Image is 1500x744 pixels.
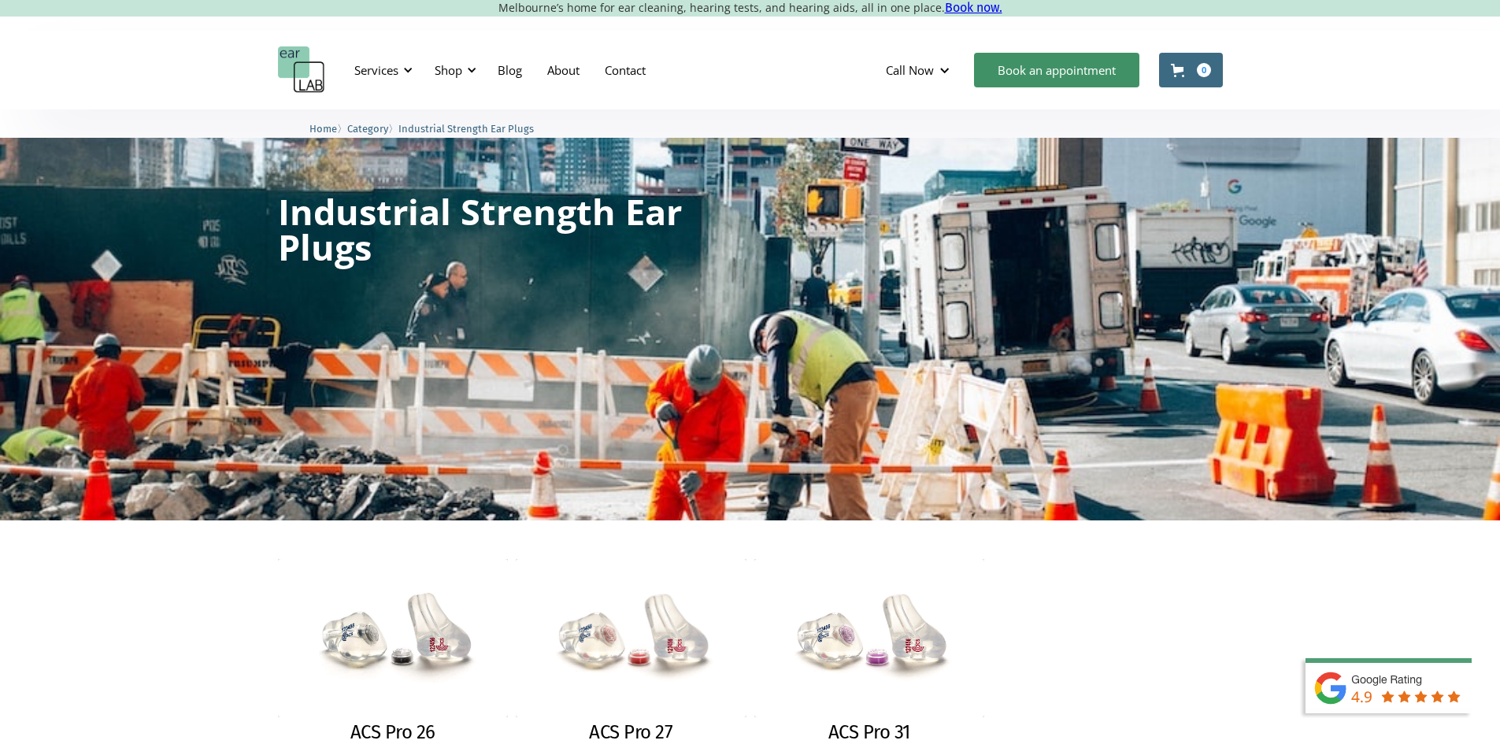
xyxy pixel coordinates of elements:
[398,120,534,135] a: Industrial Strength Ear Plugs
[278,194,697,265] h1: Industrial Strength Ear Plugs
[345,46,417,94] div: Services
[309,120,347,137] li: 〉
[873,46,966,94] div: Call Now
[278,46,325,94] a: home
[425,46,481,94] div: Shop
[516,559,746,717] img: ACS Pro 27
[592,47,658,93] a: Contact
[974,53,1139,87] a: Book an appointment
[278,559,509,717] img: ACS Pro 26
[485,47,535,93] a: Blog
[309,123,337,135] span: Home
[589,721,672,744] h2: ACS Pro 27
[828,721,910,744] h2: ACS Pro 31
[435,62,462,78] div: Shop
[309,120,337,135] a: Home
[535,47,592,93] a: About
[1159,53,1223,87] a: Open cart
[1197,63,1211,77] div: 0
[347,120,388,135] a: Category
[350,721,435,744] h2: ACS Pro 26
[347,120,398,137] li: 〉
[398,123,534,135] span: Industrial Strength Ear Plugs
[886,62,934,78] div: Call Now
[347,123,388,135] span: Category
[354,62,398,78] div: Services
[754,559,985,717] img: ACS Pro 31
